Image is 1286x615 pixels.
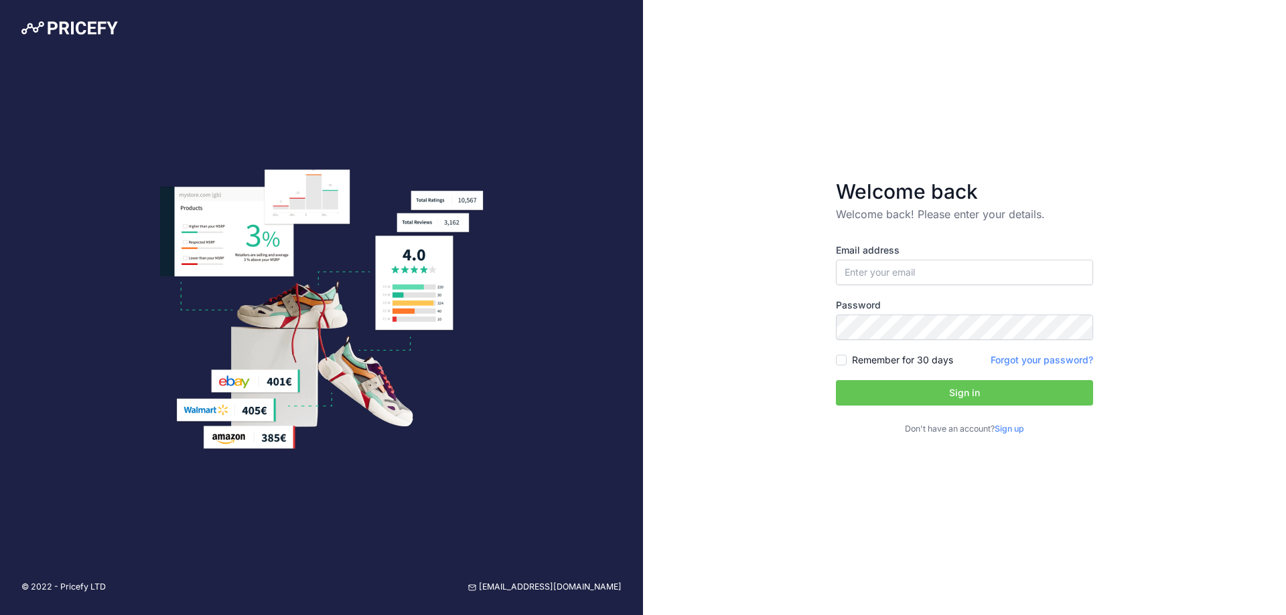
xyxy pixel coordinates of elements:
[995,424,1024,434] a: Sign up
[836,260,1093,285] input: Enter your email
[468,581,622,594] a: [EMAIL_ADDRESS][DOMAIN_NAME]
[21,21,118,35] img: Pricefy
[836,380,1093,406] button: Sign in
[836,206,1093,222] p: Welcome back! Please enter your details.
[836,298,1093,312] label: Password
[836,423,1093,436] p: Don't have an account?
[852,353,953,367] label: Remember for 30 days
[836,179,1093,203] h3: Welcome back
[991,354,1093,365] a: Forgot your password?
[21,581,106,594] p: © 2022 - Pricefy LTD
[836,244,1093,257] label: Email address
